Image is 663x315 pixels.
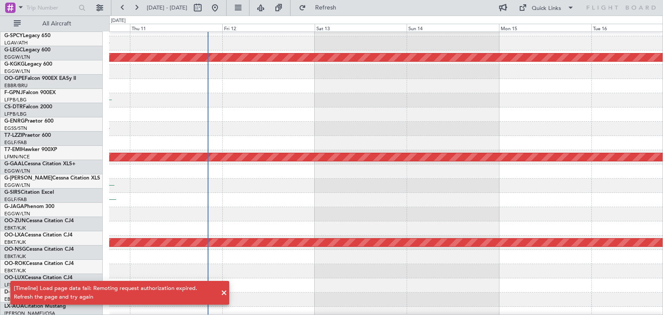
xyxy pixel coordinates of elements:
[4,225,26,231] a: EBKT/KJK
[308,5,344,11] span: Refresh
[9,17,94,31] button: All Aircraft
[26,1,76,14] input: Trip Number
[4,239,26,246] a: EBKT/KJK
[4,233,25,238] span: OO-LXA
[4,104,52,110] a: CS-DTRFalcon 2000
[315,24,407,31] div: Sat 13
[111,17,126,25] div: [DATE]
[4,133,51,138] a: T7-LZZIPraetor 600
[4,139,27,146] a: EGLF/FAB
[4,76,25,81] span: OO-GPE
[4,190,54,195] a: G-SIRSCitation Excel
[4,168,30,174] a: EGGW/LTN
[4,125,27,132] a: EGSS/STN
[4,247,74,252] a: OO-NSGCessna Citation CJ4
[4,161,76,167] a: G-GAALCessna Citation XLS+
[4,233,73,238] a: OO-LXACessna Citation CJ4
[499,24,591,31] div: Mon 15
[4,82,28,89] a: EBBR/BRU
[130,24,222,31] div: Thu 11
[4,68,30,75] a: EGGW/LTN
[4,47,23,53] span: G-LEGC
[4,97,27,103] a: LFPB/LBG
[4,33,23,38] span: G-SPCY
[4,190,21,195] span: G-SIRS
[4,33,51,38] a: G-SPCYLegacy 650
[4,161,24,167] span: G-GAAL
[4,47,51,53] a: G-LEGCLegacy 600
[4,211,30,217] a: EGGW/LTN
[4,54,30,60] a: EGGW/LTN
[4,62,25,67] span: G-KGKG
[4,204,24,209] span: G-JAGA
[4,176,52,181] span: G-[PERSON_NAME]
[4,268,26,274] a: EBKT/KJK
[4,261,74,266] a: OO-ROKCessna Citation CJ4
[4,182,30,189] a: EGGW/LTN
[4,62,52,67] a: G-KGKGLegacy 600
[4,147,57,152] a: T7-EMIHawker 900XP
[4,111,27,117] a: LFPB/LBG
[4,119,25,124] span: G-ENRG
[4,133,22,138] span: T7-LZZI
[407,24,499,31] div: Sun 14
[4,104,23,110] span: CS-DTR
[4,40,28,46] a: LGAV/ATH
[4,253,26,260] a: EBKT/KJK
[4,154,30,160] a: LFMN/NCE
[14,284,216,301] div: [Timeline] Load page data fail: Remoting request authorization expired. Refresh the page and try ...
[4,261,26,266] span: OO-ROK
[4,76,76,81] a: OO-GPEFalcon 900EX EASy II
[4,204,54,209] a: G-JAGAPhenom 300
[4,247,26,252] span: OO-NSG
[147,4,187,12] span: [DATE] - [DATE]
[532,4,561,13] div: Quick Links
[4,119,54,124] a: G-ENRGPraetor 600
[22,21,91,27] span: All Aircraft
[4,196,27,203] a: EGLF/FAB
[4,90,23,95] span: F-GPNJ
[515,1,578,15] button: Quick Links
[295,1,347,15] button: Refresh
[222,24,315,31] div: Fri 12
[4,218,26,224] span: OO-ZUN
[4,176,100,181] a: G-[PERSON_NAME]Cessna Citation XLS
[4,90,56,95] a: F-GPNJFalcon 900EX
[4,147,21,152] span: T7-EMI
[4,218,74,224] a: OO-ZUNCessna Citation CJ4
